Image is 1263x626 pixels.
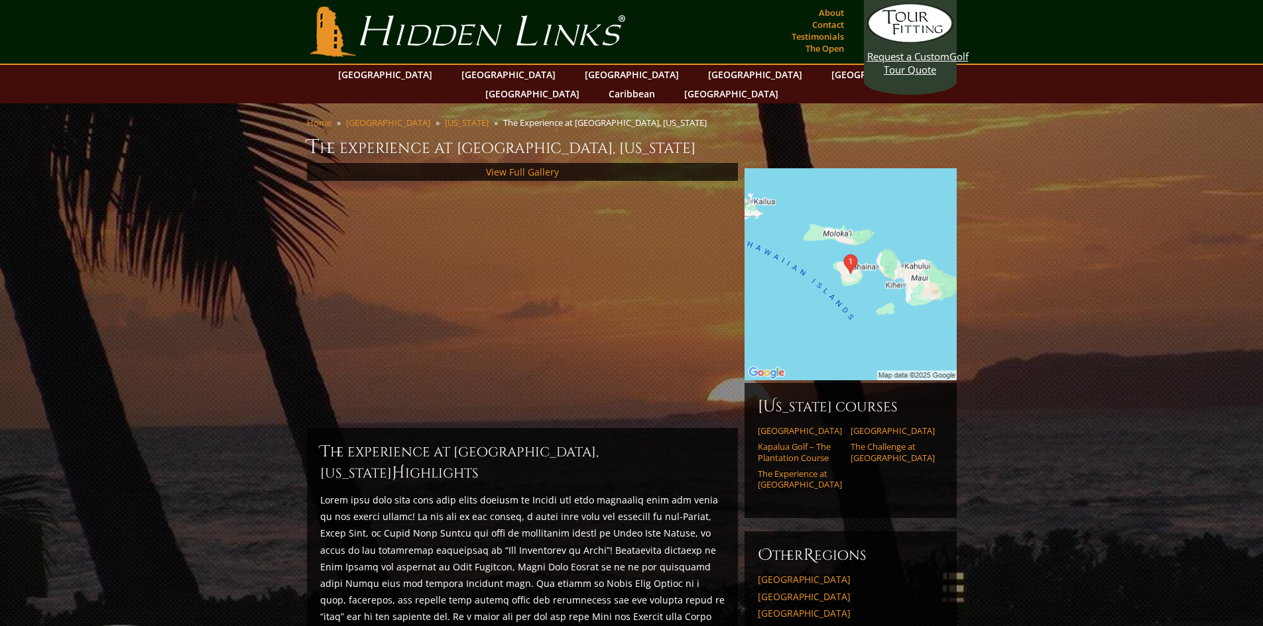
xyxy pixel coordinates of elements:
a: [GEOGRAPHIC_DATA] [578,65,686,84]
a: [GEOGRAPHIC_DATA] [825,65,932,84]
a: The Challenge at [GEOGRAPHIC_DATA] [851,441,935,463]
a: [GEOGRAPHIC_DATA] [758,574,943,586]
span: Request a Custom [867,50,949,63]
a: [GEOGRAPHIC_DATA] [479,84,586,103]
span: H [392,462,405,484]
a: [GEOGRAPHIC_DATA] [851,425,935,436]
a: [US_STATE] [445,117,489,129]
h2: The Experience at [GEOGRAPHIC_DATA], [US_STATE] ighlights [320,441,725,484]
a: The Experience at [GEOGRAPHIC_DATA] [758,468,842,490]
a: Home [307,117,331,129]
a: Request a CustomGolf Tour Quote [867,3,953,76]
a: Testimonials [788,27,847,46]
a: About [815,3,847,22]
a: [GEOGRAPHIC_DATA] [701,65,809,84]
h1: The Experience at [GEOGRAPHIC_DATA], [US_STATE] [307,134,957,160]
li: The Experience at [GEOGRAPHIC_DATA], [US_STATE] [503,117,712,129]
a: Contact [809,15,847,34]
h6: ther egions [758,545,943,566]
a: The Open [802,39,847,58]
span: O [758,545,772,566]
a: [GEOGRAPHIC_DATA] [455,65,562,84]
span: R [804,545,814,566]
a: Kapalua Golf – The Plantation Course [758,441,842,463]
a: View Full Gallery [486,166,559,178]
a: [GEOGRAPHIC_DATA] [678,84,785,103]
a: [GEOGRAPHIC_DATA] [758,591,943,603]
h6: [US_STATE] Courses [758,396,943,417]
a: Caribbean [602,84,662,103]
a: [GEOGRAPHIC_DATA] [758,425,842,436]
a: [GEOGRAPHIC_DATA] [346,117,430,129]
a: [GEOGRAPHIC_DATA] [331,65,439,84]
a: [GEOGRAPHIC_DATA] [758,607,943,619]
img: Google Map of Koele Golf Course, Lanai City, Hawaii, United States [745,168,957,380]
